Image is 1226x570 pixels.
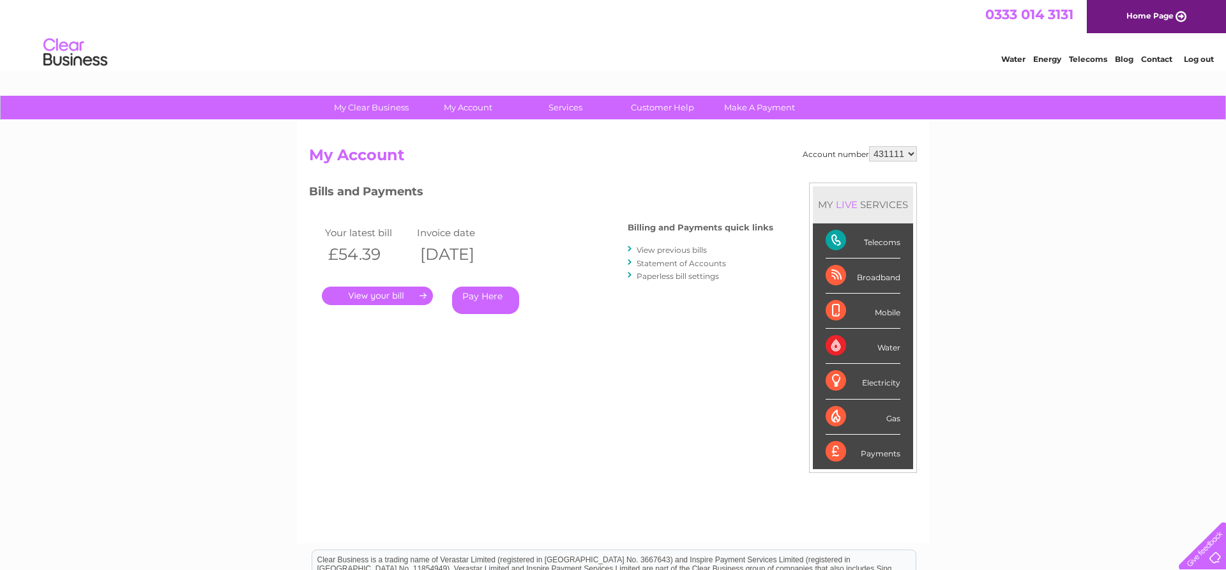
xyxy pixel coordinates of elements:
a: Water [1001,54,1025,64]
a: Services [513,96,618,119]
a: Energy [1033,54,1061,64]
div: Clear Business is a trading name of Verastar Limited (registered in [GEOGRAPHIC_DATA] No. 3667643... [312,7,916,62]
a: Make A Payment [707,96,812,119]
a: My Account [416,96,521,119]
div: Payments [826,435,900,469]
a: Statement of Accounts [637,259,726,268]
a: Pay Here [452,287,519,314]
div: MY SERVICES [813,186,913,223]
a: Log out [1184,54,1214,64]
div: Account number [803,146,917,161]
img: logo.png [43,33,108,72]
a: My Clear Business [319,96,424,119]
a: Blog [1115,54,1133,64]
div: LIVE [833,199,860,211]
a: Telecoms [1069,54,1107,64]
td: Invoice date [414,224,506,241]
a: Customer Help [610,96,715,119]
h2: My Account [309,146,917,170]
div: Electricity [826,364,900,399]
div: Gas [826,400,900,435]
div: Water [826,329,900,364]
a: 0333 014 3131 [985,6,1073,22]
a: Contact [1141,54,1172,64]
th: £54.39 [322,241,414,267]
div: Mobile [826,294,900,329]
h3: Bills and Payments [309,183,773,205]
div: Telecoms [826,223,900,259]
a: Paperless bill settings [637,271,719,281]
h4: Billing and Payments quick links [628,223,773,232]
a: . [322,287,433,305]
th: [DATE] [414,241,506,267]
div: Broadband [826,259,900,294]
a: View previous bills [637,245,707,255]
td: Your latest bill [322,224,414,241]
